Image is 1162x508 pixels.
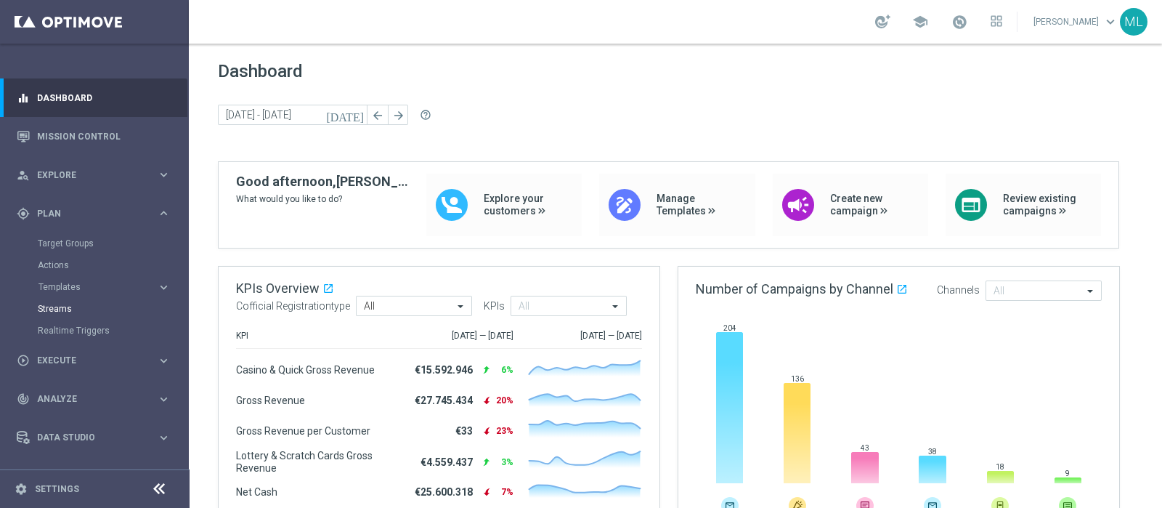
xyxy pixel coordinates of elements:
span: Data Studio [37,433,157,442]
i: equalizer [17,92,30,105]
button: person_search Explore keyboard_arrow_right [16,169,171,181]
div: Data Studio [17,431,157,444]
button: Mission Control [16,131,171,142]
span: keyboard_arrow_down [1102,14,1118,30]
span: school [912,14,928,30]
button: Templates keyboard_arrow_right [38,281,171,293]
i: keyboard_arrow_right [157,168,171,182]
div: Optibot [17,457,171,496]
div: Actions [38,254,187,276]
div: Templates [38,276,187,298]
a: Mission Control [37,117,171,156]
div: Explore [17,169,157,182]
span: Explore [37,171,157,180]
i: gps_fixed [17,207,30,220]
span: Templates [38,283,142,291]
a: Target Groups [38,238,151,249]
i: keyboard_arrow_right [157,392,171,406]
button: play_circle_outline Execute keyboard_arrow_right [16,355,171,366]
button: equalizer Dashboard [16,92,171,104]
div: Realtime Triggers [38,320,187,342]
a: [PERSON_NAME]keyboard_arrow_down [1032,11,1120,33]
div: ML [1120,8,1147,36]
i: settings [15,483,28,496]
button: gps_fixed Plan keyboard_arrow_right [16,208,171,219]
button: track_changes Analyze keyboard_arrow_right [16,393,171,405]
span: Analyze [37,395,157,403]
div: Analyze [17,392,157,406]
div: Templates [38,283,157,291]
div: Streams [38,298,187,320]
div: Execute [17,354,157,367]
div: Dashboard [17,78,171,117]
span: Execute [37,356,157,365]
a: Dashboard [37,78,171,117]
i: keyboard_arrow_right [157,281,171,294]
a: Optibot [37,457,152,496]
a: Streams [38,303,151,315]
a: Realtime Triggers [38,325,151,336]
a: Settings [35,485,79,493]
i: keyboard_arrow_right [157,354,171,368]
div: Plan [17,207,157,220]
i: track_changes [17,392,30,406]
i: play_circle_outline [17,354,30,367]
i: keyboard_arrow_right [157,206,171,220]
div: Target Groups [38,233,187,254]
button: Data Studio keyboard_arrow_right [16,432,171,443]
i: keyboard_arrow_right [157,431,171,445]
span: Plan [37,209,157,218]
a: Actions [38,259,151,271]
div: Mission Control [17,117,171,156]
i: person_search [17,169,30,182]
